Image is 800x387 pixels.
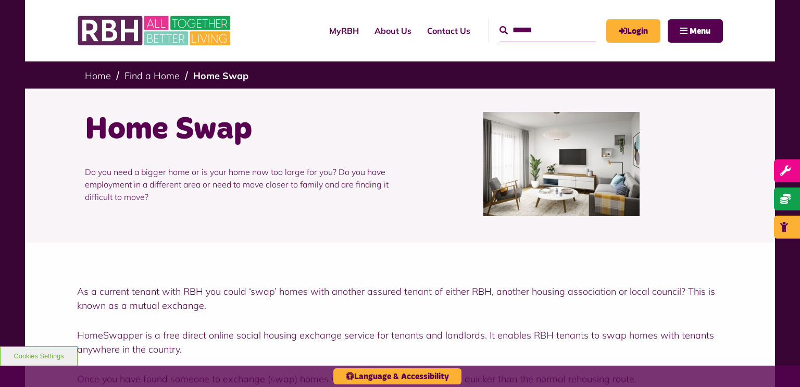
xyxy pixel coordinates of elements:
a: Contact Us [419,17,478,45]
p: HomeSwapper is a free direct online social housing exchange service for tenants and landlords. It... [77,328,723,356]
p: As a current tenant with RBH you could ‘swap’ homes with another assured tenant of either RBH, an... [77,284,723,313]
a: MyRBH [606,19,660,43]
iframe: Netcall Web Assistant for live chat [753,340,800,387]
a: About Us [367,17,419,45]
a: Find a Home [124,70,180,82]
button: Navigation [668,19,723,43]
a: Home Swap [193,70,248,82]
span: Menu [690,27,710,35]
a: Home [85,70,111,82]
a: MyRBH [321,17,367,45]
p: Do you need a bigger home or is your home now too large for you? Do you have employment in a diff... [85,150,392,219]
img: RBH [77,10,233,51]
button: Language & Accessibility [333,368,461,384]
h1: Home Swap [85,109,392,150]
img: Home Swap [483,112,640,216]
